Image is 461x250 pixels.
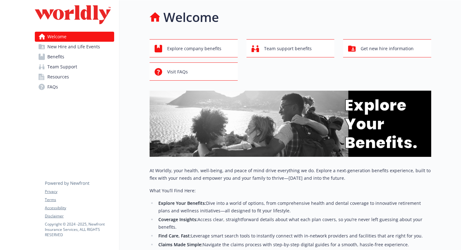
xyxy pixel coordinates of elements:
[45,205,114,211] a: Accessibility
[35,72,114,82] a: Resources
[35,62,114,72] a: Team Support
[167,43,221,55] span: Explore company benefits
[158,233,191,239] strong: Find Care, Fast:
[150,187,431,194] p: What You’ll Find Here:
[246,39,335,57] button: Team support benefits
[163,8,219,27] h1: Welcome
[45,197,114,203] a: Terms
[45,213,114,219] a: Disclaimer
[47,82,58,92] span: FAQs
[158,200,206,206] strong: Explore Your Benefits:
[47,52,64,62] span: Benefits
[35,32,114,42] a: Welcome
[47,72,69,82] span: Resources
[158,242,203,247] strong: Claims Made Simple:
[361,43,414,55] span: Get new hire information
[167,66,188,78] span: Visit FAQs
[150,62,238,81] button: Visit FAQs
[35,82,114,92] a: FAQs
[156,216,431,231] li: Access clear, straightforward details about what each plan covers, so you’re never left guessing ...
[150,167,431,182] p: At Worldly, your health, well-being, and peace of mind drive everything we do. Explore a next-gen...
[343,39,431,57] button: Get new hire information
[45,189,114,194] a: Privacy
[47,32,66,42] span: Welcome
[47,62,77,72] span: Team Support
[45,221,114,237] p: Copyright © 2024 - 2025 , Newfront Insurance Services, ALL RIGHTS RESERVED
[150,39,238,57] button: Explore company benefits
[35,42,114,52] a: New Hire and Life Events
[150,91,431,157] img: overview page banner
[156,232,431,240] li: Leverage smart search tools to instantly connect with in-network providers and facilities that ar...
[47,42,100,52] span: New Hire and Life Events
[156,241,431,248] li: Navigate the claims process with step-by-step digital guides for a smooth, hassle-free experience.
[35,52,114,62] a: Benefits
[156,199,431,215] li: Dive into a world of options, from comprehensive health and dental coverage to innovative retirem...
[264,43,312,55] span: Team support benefits
[158,216,198,222] strong: Coverage Insights:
